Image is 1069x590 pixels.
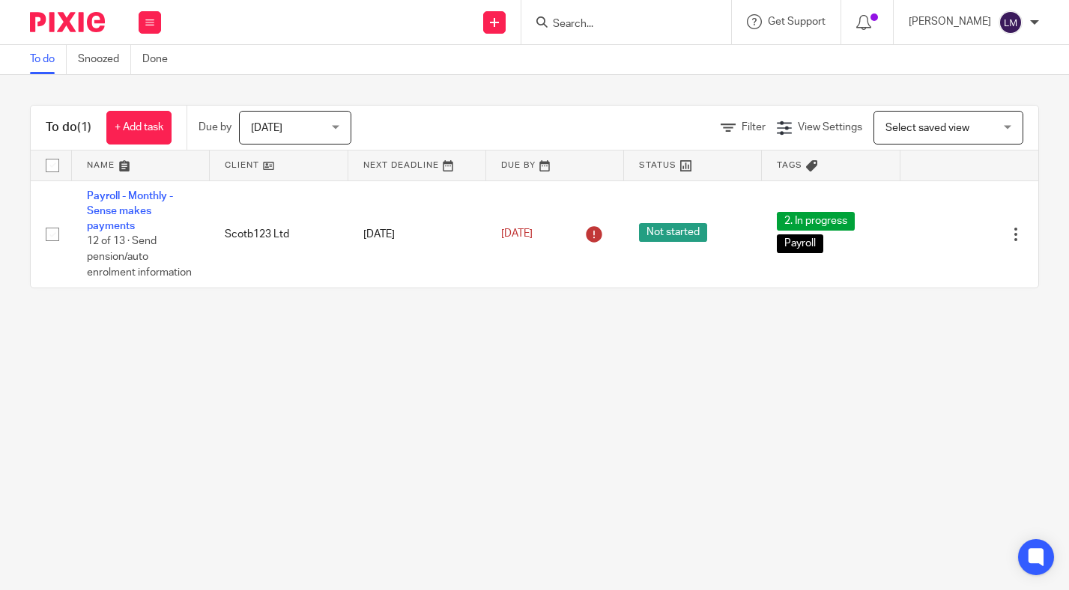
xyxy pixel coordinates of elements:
td: [DATE] [348,180,486,288]
span: Filter [742,122,766,133]
input: Search [551,18,686,31]
span: [DATE] [501,229,533,240]
a: To do [30,45,67,74]
span: Payroll [777,234,823,253]
span: [DATE] [251,123,282,133]
span: 2. In progress [777,212,855,231]
span: Select saved view [885,123,969,133]
span: View Settings [798,122,862,133]
p: [PERSON_NAME] [909,14,991,29]
img: Pixie [30,12,105,32]
td: Scotb123 Ltd [210,180,348,288]
span: (1) [77,121,91,133]
a: + Add task [106,111,172,145]
span: 12 of 13 · Send pension/auto enrolment information [87,237,192,278]
span: Tags [777,161,802,169]
p: Due by [199,120,231,135]
img: svg%3E [999,10,1023,34]
a: Done [142,45,179,74]
span: Get Support [768,16,826,27]
h1: To do [46,120,91,136]
a: Payroll - Monthly - Sense makes payments [87,191,173,232]
a: Snoozed [78,45,131,74]
span: Not started [639,223,707,242]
